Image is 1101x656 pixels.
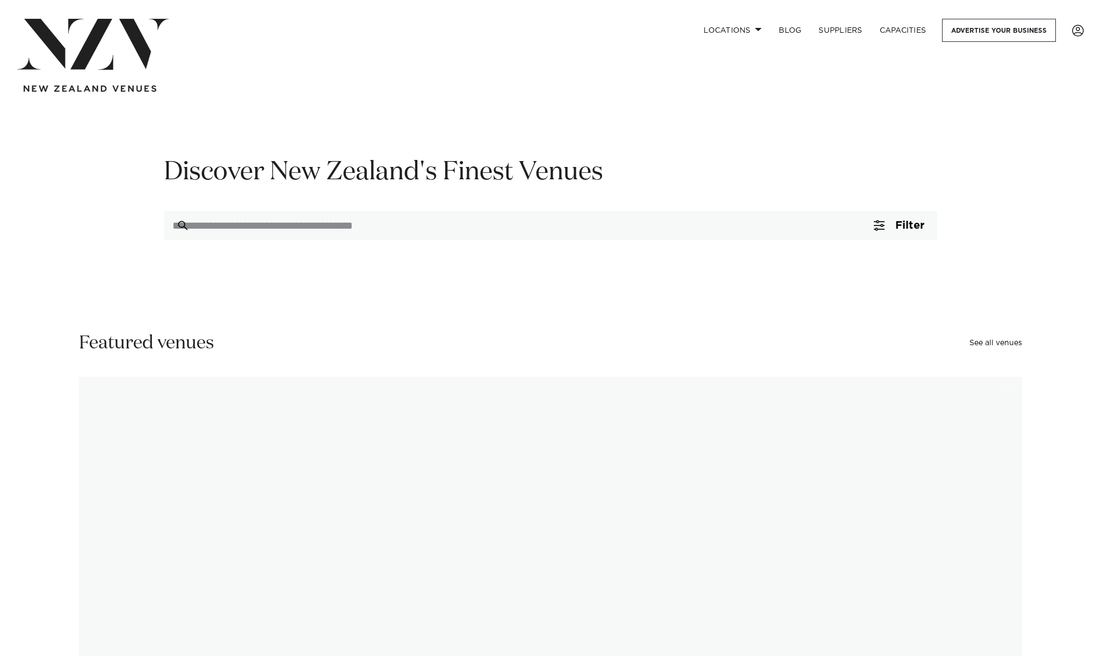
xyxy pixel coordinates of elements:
h2: Featured venues [79,331,214,355]
img: new-zealand-venues-text.png [24,85,156,92]
button: Filter [861,211,937,240]
a: Locations [695,19,770,42]
a: Capacities [871,19,935,42]
a: BLOG [770,19,810,42]
img: nzv-logo.png [17,19,169,70]
h1: Discover New Zealand's Finest Venues [164,156,937,189]
span: Filter [895,220,924,231]
a: Advertise your business [942,19,1056,42]
a: See all venues [969,339,1022,347]
a: SUPPLIERS [810,19,871,42]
